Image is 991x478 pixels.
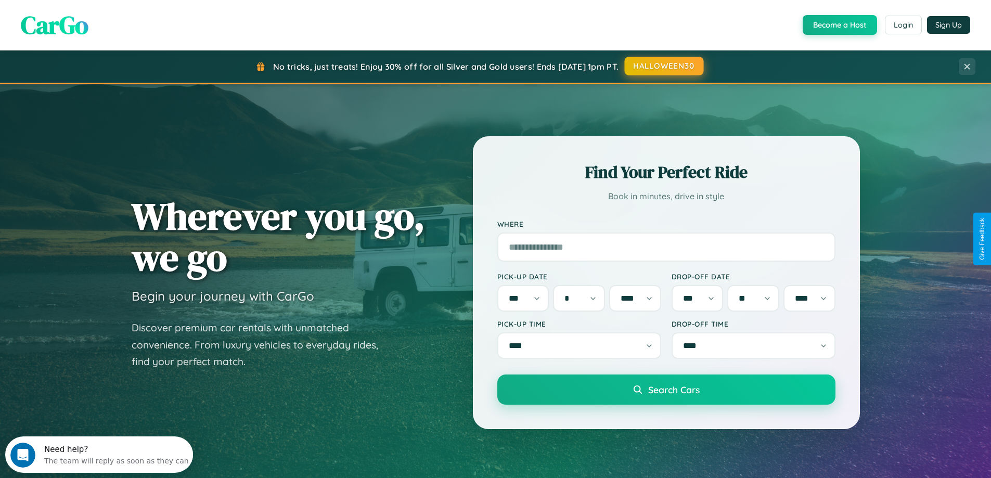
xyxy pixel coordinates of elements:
[979,218,986,260] div: Give Feedback
[39,9,184,17] div: Need help?
[497,374,835,405] button: Search Cars
[39,17,184,28] div: The team will reply as soon as they can
[625,57,704,75] button: HALLOWEEN30
[5,436,193,473] iframe: Intercom live chat discovery launcher
[497,161,835,184] h2: Find Your Perfect Ride
[672,319,835,328] label: Drop-off Time
[497,272,661,281] label: Pick-up Date
[672,272,835,281] label: Drop-off Date
[648,384,700,395] span: Search Cars
[497,219,835,228] label: Where
[132,288,314,304] h3: Begin your journey with CarGo
[273,61,619,72] span: No tricks, just treats! Enjoy 30% off for all Silver and Gold users! Ends [DATE] 1pm PT.
[803,15,877,35] button: Become a Host
[132,196,425,278] h1: Wherever you go, we go
[132,319,392,370] p: Discover premium car rentals with unmatched convenience. From luxury vehicles to everyday rides, ...
[497,189,835,204] p: Book in minutes, drive in style
[497,319,661,328] label: Pick-up Time
[927,16,970,34] button: Sign Up
[4,4,194,33] div: Open Intercom Messenger
[885,16,922,34] button: Login
[21,8,88,42] span: CarGo
[10,443,35,468] iframe: Intercom live chat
